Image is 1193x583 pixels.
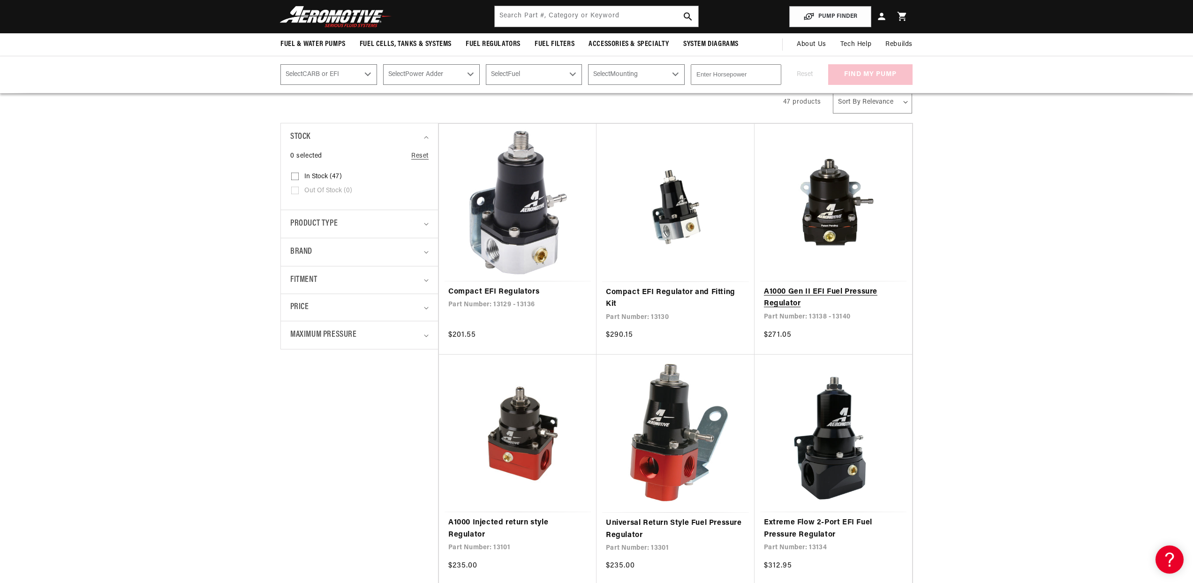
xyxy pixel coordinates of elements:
span: Stock [290,130,310,144]
summary: Stock (0 selected) [290,123,429,151]
a: Compact EFI Regulators [448,286,587,298]
span: Fuel Cells, Tanks & Systems [360,39,452,49]
a: Extreme Flow 2-Port EFI Fuel Pressure Regulator [764,517,903,541]
span: About Us [797,41,826,48]
select: Fuel [486,64,582,85]
span: 47 products [783,98,821,106]
span: Product type [290,217,338,231]
summary: Fuel & Water Pumps [273,33,353,55]
summary: Tech Help [833,33,878,56]
summary: Price [290,294,429,321]
span: Out of stock (0) [304,187,352,195]
summary: Maximum Pressure (0 selected) [290,321,429,349]
span: System Diagrams [683,39,739,49]
summary: Fuel Regulators [459,33,528,55]
summary: Rebuilds [878,33,920,56]
span: Maximum Pressure [290,328,357,342]
img: Aeromotive [277,6,394,28]
summary: Product type (0 selected) [290,210,429,238]
a: Compact EFI Regulator and Fitting Kit [606,287,745,310]
summary: System Diagrams [676,33,746,55]
span: Fuel Regulators [466,39,521,49]
select: Power Adder [383,64,480,85]
span: 0 selected [290,151,322,161]
summary: Fuel Filters [528,33,581,55]
select: CARB or EFI [280,64,377,85]
span: Brand [290,245,312,259]
select: Mounting [588,64,685,85]
span: Tech Help [840,39,871,50]
button: search button [678,6,698,27]
a: Universal Return Style Fuel Pressure Regulator [606,517,745,541]
a: A1000 Injected return style Regulator [448,517,587,541]
span: Fitment [290,273,317,287]
input: Enter Horsepower [691,64,781,85]
summary: Brand (0 selected) [290,238,429,266]
summary: Fuel Cells, Tanks & Systems [353,33,459,55]
summary: Accessories & Specialty [581,33,676,55]
span: Rebuilds [885,39,913,50]
a: Reset [411,151,429,161]
span: Fuel Filters [535,39,574,49]
a: A1000 Gen II EFI Fuel Pressure Regulator [764,286,903,310]
input: Search by Part Number, Category or Keyword [495,6,698,27]
span: Accessories & Specialty [589,39,669,49]
span: Fuel & Water Pumps [280,39,346,49]
span: Price [290,301,309,314]
button: PUMP FINDER [789,6,871,27]
span: In stock (47) [304,173,342,181]
summary: Fitment (0 selected) [290,266,429,294]
a: About Us [790,33,833,56]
